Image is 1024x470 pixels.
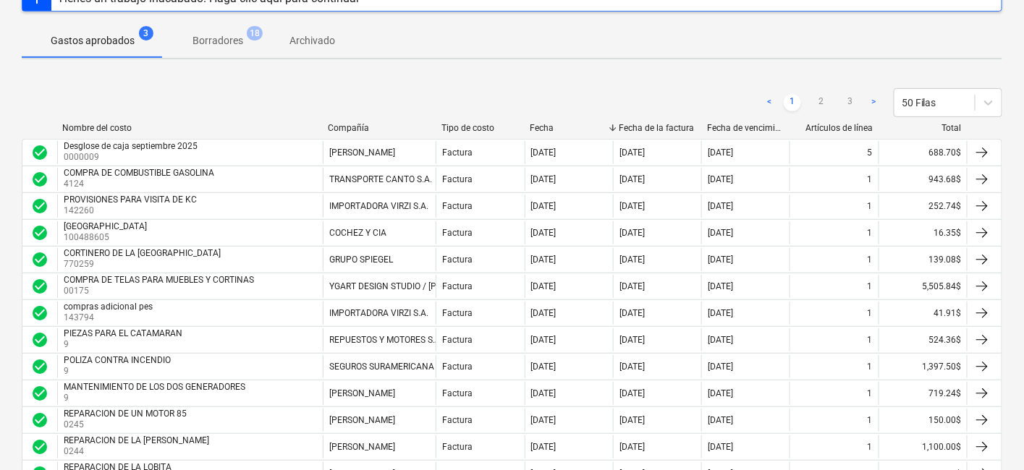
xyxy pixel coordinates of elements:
p: Borradores [192,33,243,48]
div: 5,505.84$ [879,275,967,298]
div: 1 [868,442,873,452]
div: [DATE] [531,308,557,318]
span: check_circle [31,251,48,268]
div: La factura fue aprobada [31,278,48,295]
div: [DATE] [619,255,645,265]
div: 1 [868,201,873,211]
div: Fecha de vencimiento [708,123,784,133]
div: 1 [868,308,873,318]
div: [DATE] [708,442,733,452]
div: [DATE] [708,281,733,291]
div: COMPRA DE COMBUSTIBLE GASOLINA [64,168,214,178]
div: 1 [868,335,873,345]
div: [PERSON_NAME] [329,388,395,398]
div: Factura [442,174,473,184]
div: Factura [442,442,473,452]
div: Factura [442,148,473,158]
div: YGART DESIGN STUDIO / [PERSON_NAME] [329,281,494,291]
div: [DATE] [619,174,645,184]
span: check_circle [31,224,48,242]
p: 9 [64,392,248,404]
div: 1,397.50$ [879,355,967,378]
p: 4124 [64,178,217,190]
div: [DATE] [708,255,733,265]
div: Factura [442,415,473,425]
div: [DATE] [531,415,557,425]
span: check_circle [31,438,48,456]
div: [DATE] [708,335,733,345]
div: Desglose de caja septiembre 2025 [64,141,198,151]
div: 524.36$ [879,328,967,351]
div: IMPORTADORA VIRZI S.A. [329,201,428,211]
div: Factura [442,201,473,211]
div: TRANSPORTE CANTO S.A. [329,174,432,184]
span: check_circle [31,144,48,161]
a: Next page [865,94,882,111]
p: 9 [64,365,174,377]
span: 18 [247,26,263,40]
p: 9 [64,338,185,351]
div: [DATE] [619,308,645,318]
div: 1 [868,388,873,398]
p: Gastos aprobados [51,33,135,48]
div: [DATE] [531,281,557,291]
a: Page 1 is your current page [784,94,801,111]
div: CORTINERO DE LA [GEOGRAPHIC_DATA] [64,248,221,258]
div: [DATE] [619,201,645,211]
div: 1 [868,174,873,184]
p: Archivado [289,33,335,48]
a: Page 2 [813,94,830,111]
div: 5 [868,148,873,158]
div: COMPRA DE TELAS PARA MUEBLES Y CORTINAS [64,275,254,285]
span: check_circle [31,411,48,429]
div: [DATE] [619,335,645,345]
div: REPARACION DE UN MOTOR 85 [64,409,187,419]
div: 150.00$ [879,409,967,432]
p: 142260 [64,205,200,217]
div: [DATE] [619,362,645,372]
span: check_circle [31,331,48,349]
div: PROVISIONES PARA VISITA DE KC [64,195,197,205]
div: Fecha [530,123,607,133]
div: [PERSON_NAME] [329,148,395,158]
div: La factura fue aprobada [31,197,48,215]
p: 0000009 [64,151,200,163]
div: [DATE] [531,388,557,398]
div: [DATE] [531,255,557,265]
div: [DATE] [531,335,557,345]
div: POLIZA CONTRA INCENDIO [64,355,171,365]
span: check_circle [31,278,48,295]
div: [DATE] [708,201,733,211]
div: 1 [868,281,873,291]
div: [DATE] [708,174,733,184]
div: GRUPO SPIEGEL [329,255,393,265]
a: Page 3 [842,94,859,111]
p: 143794 [64,312,156,324]
div: 16.35$ [879,221,967,244]
div: Compañía [328,123,430,133]
div: [DATE] [619,415,645,425]
div: La factura fue aprobada [31,411,48,429]
div: [DATE] [708,388,733,398]
div: [DATE] [531,362,557,372]
div: [DATE] [708,308,733,318]
div: Factura [442,281,473,291]
div: Factura [442,362,473,372]
p: 00175 [64,285,257,297]
p: 0244 [64,445,212,458]
div: La factura fue aprobada [31,251,48,268]
p: 770259 [64,258,224,270]
div: La factura fue aprobada [31,438,48,456]
span: check_circle [31,171,48,188]
div: 41.91$ [879,302,967,325]
div: Fecha de la factura [619,123,695,133]
div: 1 [868,415,873,425]
div: [GEOGRAPHIC_DATA] [64,221,147,231]
div: MANTENIMIENTO DE LOS DOS GENERADORES [64,382,245,392]
div: [DATE] [619,388,645,398]
div: 1 [868,362,873,372]
div: La factura fue aprobada [31,385,48,402]
div: Total [885,123,962,133]
span: check_circle [31,358,48,375]
p: 0245 [64,419,190,431]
